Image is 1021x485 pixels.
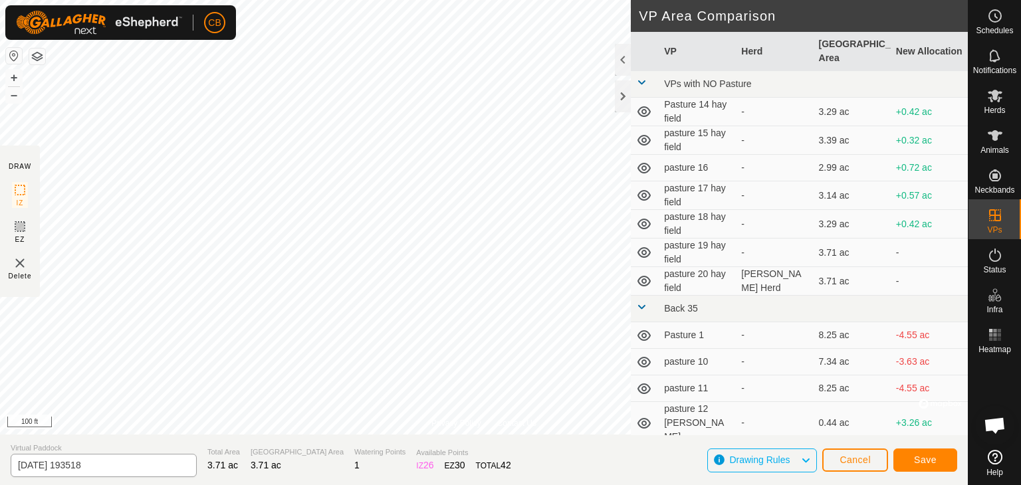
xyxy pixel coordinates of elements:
span: VPs with NO Pasture [664,78,752,89]
img: Gallagher Logo [16,11,182,35]
div: - [741,328,808,342]
td: +0.42 ac [891,98,968,126]
td: 3.29 ac [814,98,891,126]
span: 1 [354,460,360,470]
span: Available Points [416,447,510,458]
a: Privacy Policy [431,417,481,429]
td: 7.34 ac [814,349,891,375]
div: - [741,189,808,203]
span: Notifications [973,66,1016,74]
span: 30 [455,460,465,470]
th: [GEOGRAPHIC_DATA] Area [814,32,891,71]
td: pasture 15 hay field [659,126,736,155]
button: Cancel [822,448,888,472]
span: Watering Points [354,446,405,458]
a: Help [968,444,1021,482]
div: - [741,246,808,260]
span: Drawing Rules [729,454,790,465]
span: Heatmap [978,345,1011,353]
td: pasture 12 [PERSON_NAME] [659,402,736,444]
span: EZ [15,235,25,244]
span: Cancel [840,454,871,465]
span: Save [914,454,937,465]
div: - [741,134,808,147]
span: Help [986,468,1003,476]
button: – [6,87,22,103]
td: Pasture 14 hay field [659,98,736,126]
td: pasture 16 [659,155,736,181]
div: DRAW [9,161,31,171]
td: pasture 20 hay field [659,267,736,296]
td: -4.55 ac [891,375,968,402]
td: pasture 11 [659,375,736,402]
span: 26 [423,460,434,470]
span: Animals [980,146,1009,154]
span: Schedules [976,27,1013,35]
td: - [891,267,968,296]
td: 0.44 ac [814,402,891,444]
div: Open chat [975,405,1015,445]
button: + [6,70,22,86]
td: 3.71 ac [814,239,891,267]
div: - [741,416,808,430]
th: New Allocation [891,32,968,71]
button: Map Layers [29,48,45,64]
div: IZ [416,458,433,472]
td: +0.32 ac [891,126,968,155]
span: Total Area [207,446,240,458]
div: [PERSON_NAME] Herd [741,267,808,295]
button: Reset Map [6,48,22,64]
td: +3.26 ac [891,402,968,444]
span: 42 [501,460,511,470]
a: Contact Us [497,417,536,429]
td: 3.29 ac [814,210,891,239]
span: IZ [17,198,24,208]
td: 8.25 ac [814,375,891,402]
span: Virtual Paddock [11,442,197,454]
span: Back 35 [664,303,698,314]
span: Delete [9,271,32,281]
td: pasture 10 [659,349,736,375]
span: Infra [986,306,1002,314]
span: [GEOGRAPHIC_DATA] Area [251,446,344,458]
td: -3.63 ac [891,349,968,375]
th: Herd [736,32,813,71]
td: 3.71 ac [814,267,891,296]
img: VP [12,255,28,271]
td: 3.14 ac [814,181,891,210]
td: 2.99 ac [814,155,891,181]
td: 8.25 ac [814,322,891,349]
div: - [741,161,808,175]
td: pasture 18 hay field [659,210,736,239]
td: pasture 19 hay field [659,239,736,267]
span: VPs [987,226,1002,234]
td: +0.57 ac [891,181,968,210]
td: -4.55 ac [891,322,968,349]
td: Pasture 1 [659,322,736,349]
div: - [741,355,808,369]
div: - [741,381,808,395]
td: +0.72 ac [891,155,968,181]
th: VP [659,32,736,71]
span: Neckbands [974,186,1014,194]
td: +0.42 ac [891,210,968,239]
span: CB [208,16,221,30]
div: TOTAL [476,458,511,472]
span: Status [983,266,1006,274]
h2: VP Area Comparison [639,8,968,24]
span: 3.71 ac [207,460,238,470]
button: Save [893,448,957,472]
span: 3.71 ac [251,460,281,470]
td: pasture 17 hay field [659,181,736,210]
div: - [741,105,808,119]
div: - [741,217,808,231]
td: - [891,239,968,267]
td: 3.39 ac [814,126,891,155]
div: EZ [445,458,465,472]
span: Herds [984,106,1005,114]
